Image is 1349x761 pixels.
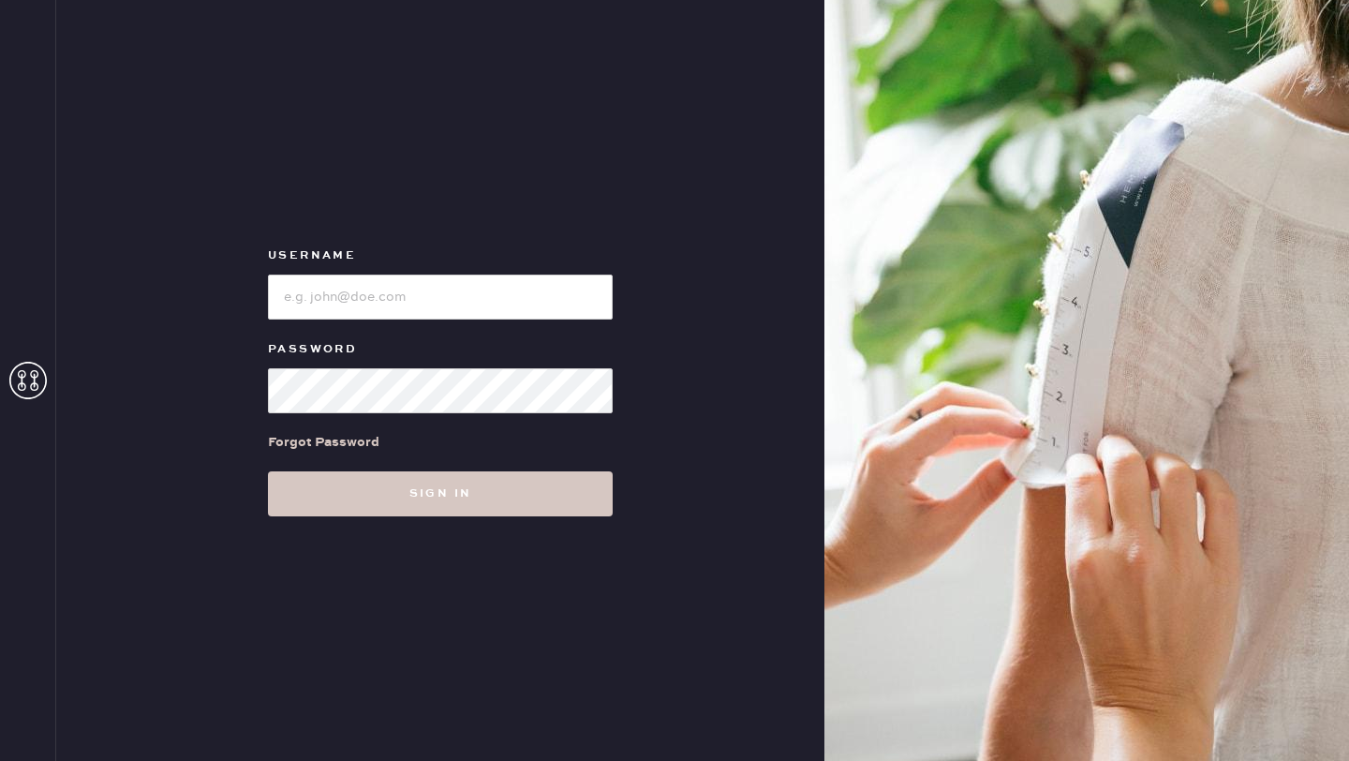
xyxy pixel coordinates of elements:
[268,275,613,320] input: e.g. john@doe.com
[268,413,379,471] a: Forgot Password
[268,245,613,267] label: Username
[268,471,613,516] button: Sign in
[268,338,613,361] label: Password
[268,432,379,453] div: Forgot Password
